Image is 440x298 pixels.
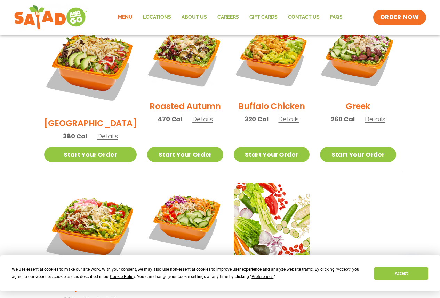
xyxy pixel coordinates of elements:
img: Product photo for Build Your Own [234,183,310,259]
span: Details [192,115,213,123]
img: Product photo for Buffalo Chicken Salad [234,19,310,95]
span: Details [278,115,299,123]
a: About Us [176,9,212,25]
nav: Menu [113,9,348,25]
img: Product photo for Thai Salad [147,183,223,259]
a: GIFT CARDS [244,9,283,25]
span: 260 Cal [331,114,355,124]
a: FAQs [325,9,348,25]
h2: Buffalo Chicken [238,100,305,112]
a: Start Your Order [320,147,396,162]
h2: [GEOGRAPHIC_DATA] [44,117,137,129]
span: Preferences [251,274,273,279]
a: Locations [138,9,176,25]
h2: Greek [346,100,370,112]
a: Menu [113,9,138,25]
a: ORDER NOW [373,10,426,25]
img: Product photo for Roasted Autumn Salad [147,19,223,95]
span: 320 Cal [245,114,269,124]
button: Accept [374,267,428,280]
img: Product photo for BBQ Ranch Salad [44,19,137,112]
a: Start Your Order [147,147,223,162]
a: Start Your Order [234,147,310,162]
span: 380 Cal [63,131,87,141]
a: Start Your Order [44,147,137,162]
span: Cookie Policy [110,274,135,279]
span: 470 Cal [158,114,182,124]
h2: Roasted Autumn [150,100,221,112]
img: Product photo for Jalapeño Ranch Salad [44,183,137,276]
a: Careers [212,9,244,25]
span: ORDER NOW [380,13,419,22]
img: Product photo for Greek Salad [320,19,396,95]
div: We use essential cookies to make our site work. With your consent, we may also use non-essential ... [12,266,366,281]
img: new-SAG-logo-768×292 [14,3,87,31]
a: Contact Us [283,9,325,25]
span: Details [365,115,385,123]
span: Details [97,132,118,140]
